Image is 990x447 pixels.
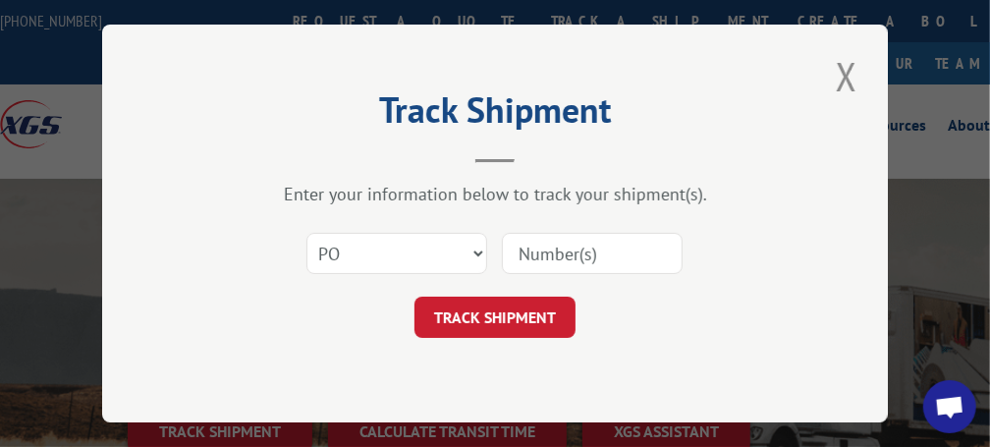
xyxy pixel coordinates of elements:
[923,380,976,433] a: Open chat
[502,233,683,274] input: Number(s)
[414,297,576,338] button: TRACK SHIPMENT
[200,96,790,134] h2: Track Shipment
[200,183,790,205] div: Enter your information below to track your shipment(s).
[830,49,863,103] button: Close modal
